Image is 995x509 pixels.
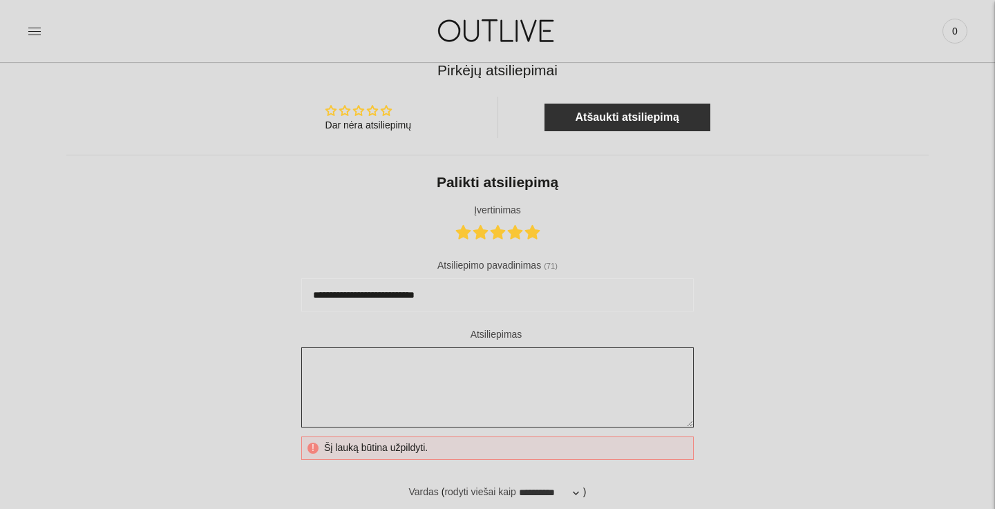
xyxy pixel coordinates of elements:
div: Įvertinimas [301,204,694,243]
label: Atsiliepimas [471,328,522,342]
div: Average rating is 0.00 stars [325,103,412,119]
label: Vardas [409,486,439,499]
textarea: Atsiliepimas [301,347,694,428]
div: Palikti atsiliepimą [301,172,694,192]
div: Dar nėra atsiliepimų [325,119,412,133]
label: Atsiliepimo pavadinimas [437,259,541,273]
span: (71) [544,262,558,270]
a: 1 star [456,225,473,239]
span: ( ) [442,486,587,497]
a: Atšaukti atsiliepimą [544,104,710,131]
a: 5 stars [525,225,540,239]
a: 0 [942,16,967,46]
h2: Pirkėjų atsiliepimai [66,60,929,80]
img: OUTLIVE [411,7,584,55]
a: 4 stars [508,225,525,239]
label: rodyti viešai kaip [444,486,516,499]
input: Atsiliepimo pavadinimas [301,278,694,311]
label: Įvertinimas [301,204,694,218]
a: 2 stars [473,225,491,239]
div: Šį lauką būtina užpildyti. [301,436,694,460]
a: 3 stars [491,225,508,239]
span: 0 [945,21,965,41]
